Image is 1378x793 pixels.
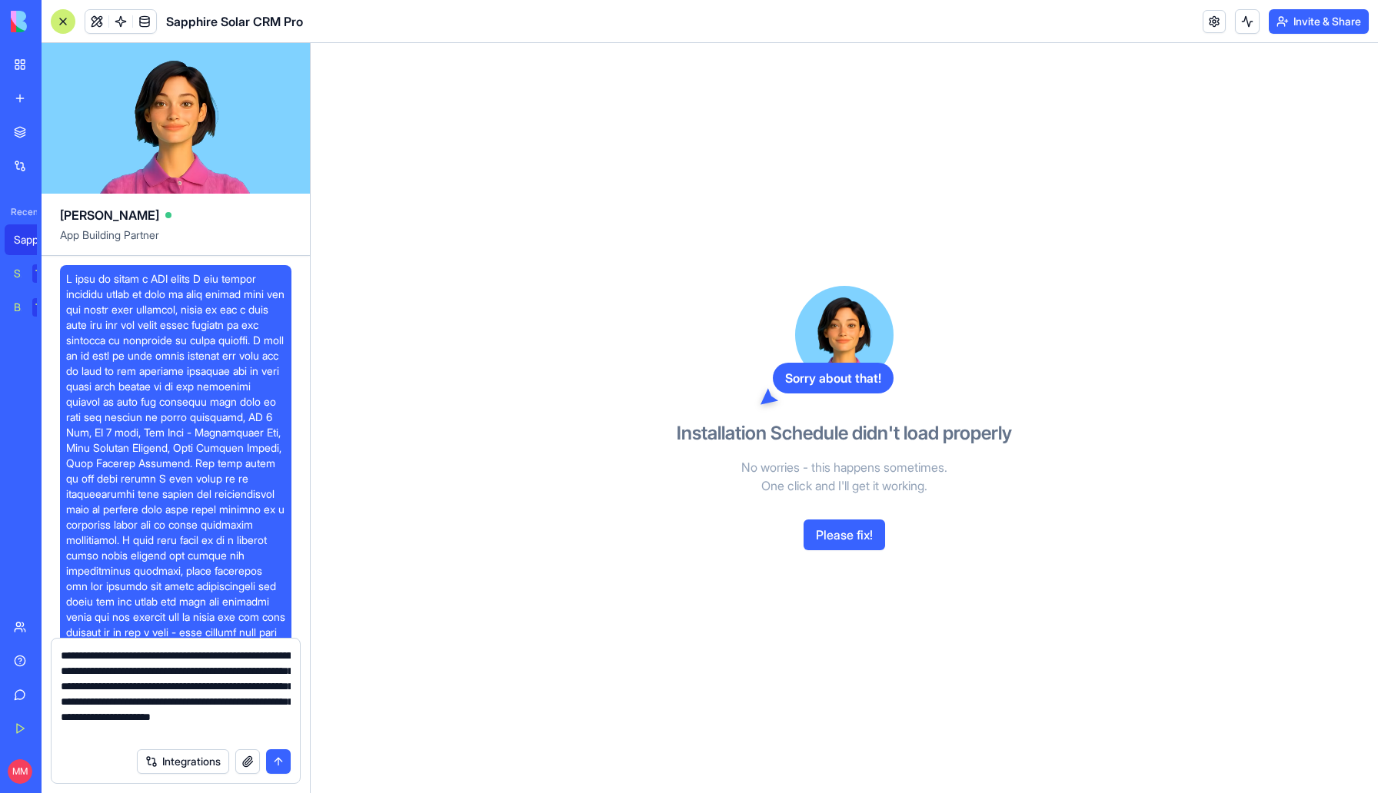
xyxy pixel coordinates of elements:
[14,232,57,247] div: Sapphire Solar CRM Pro
[137,749,229,774] button: Integrations
[5,224,66,255] a: Sapphire Solar CRM Pro
[11,11,106,32] img: logo
[14,266,22,281] div: Social Media Content Generator
[804,519,885,550] button: Please fix!
[32,298,57,317] div: TRY
[677,421,1012,446] h3: Installation Schedule didn't load properly
[14,300,22,315] div: Banner Studio
[60,206,159,224] span: [PERSON_NAME]
[667,458,1021,495] p: No worries - this happens sometimes. One click and I'll get it working.
[60,227,291,255] span: App Building Partner
[1269,9,1369,34] button: Invite & Share
[773,363,894,393] div: Sorry about that!
[5,258,66,289] a: Social Media Content GeneratorTRY
[32,264,57,283] div: TRY
[5,292,66,323] a: Banner StudioTRY
[5,206,37,218] span: Recent
[166,12,303,31] span: Sapphire Solar CRM Pro
[8,759,32,784] span: MM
